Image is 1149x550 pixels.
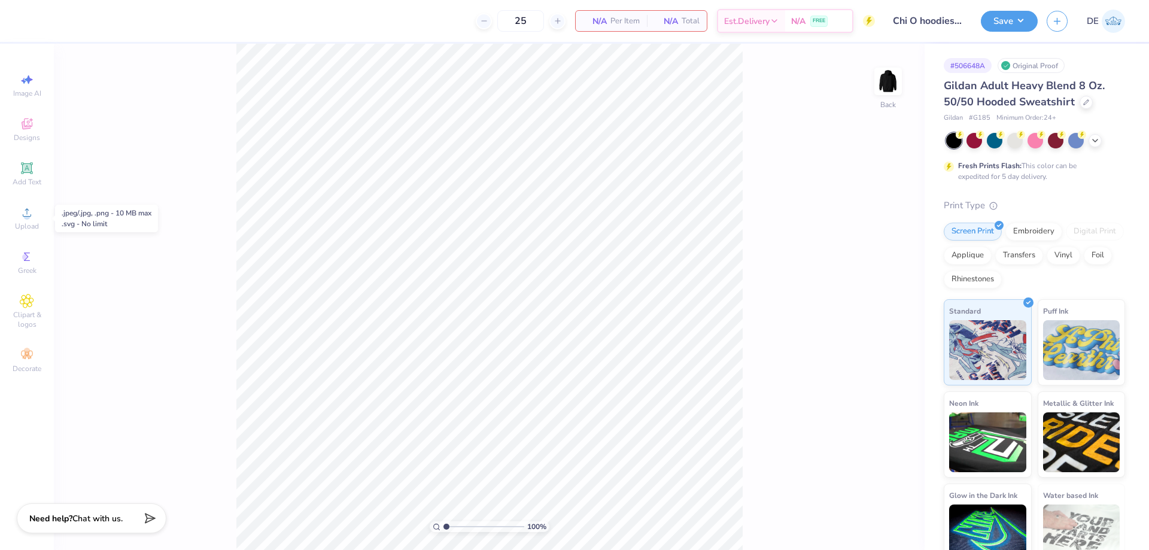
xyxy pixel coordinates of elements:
[949,305,981,317] span: Standard
[958,160,1105,182] div: This color can be expedited for 5 day delivery.
[1102,10,1125,33] img: Djian Evardoni
[998,58,1065,73] div: Original Proof
[18,266,37,275] span: Greek
[944,58,992,73] div: # 506648A
[13,364,41,373] span: Decorate
[958,161,1022,171] strong: Fresh Prints Flash:
[981,11,1038,32] button: Save
[1043,412,1120,472] img: Metallic & Glitter Ink
[944,113,963,123] span: Gildan
[62,218,151,229] div: .svg - No limit
[497,10,544,32] input: – –
[29,513,72,524] strong: Need help?
[944,271,1002,288] div: Rhinestones
[813,17,825,25] span: FREE
[995,247,1043,265] div: Transfers
[949,320,1026,380] img: Standard
[1043,305,1068,317] span: Puff Ink
[1087,10,1125,33] a: DE
[1043,489,1098,502] span: Water based Ink
[654,15,678,28] span: N/A
[969,113,990,123] span: # G185
[14,133,40,142] span: Designs
[1084,247,1112,265] div: Foil
[949,397,978,409] span: Neon Ink
[527,521,546,532] span: 100 %
[944,199,1125,212] div: Print Type
[1005,223,1062,241] div: Embroidery
[884,9,972,33] input: Untitled Design
[944,247,992,265] div: Applique
[880,99,896,110] div: Back
[791,15,805,28] span: N/A
[1087,14,1099,28] span: DE
[944,78,1105,109] span: Gildan Adult Heavy Blend 8 Oz. 50/50 Hooded Sweatshirt
[13,89,41,98] span: Image AI
[1043,320,1120,380] img: Puff Ink
[1043,397,1114,409] span: Metallic & Glitter Ink
[13,177,41,187] span: Add Text
[1047,247,1080,265] div: Vinyl
[610,15,640,28] span: Per Item
[682,15,700,28] span: Total
[15,221,39,231] span: Upload
[996,113,1056,123] span: Minimum Order: 24 +
[724,15,770,28] span: Est. Delivery
[1066,223,1124,241] div: Digital Print
[6,310,48,329] span: Clipart & logos
[949,412,1026,472] img: Neon Ink
[72,513,123,524] span: Chat with us.
[583,15,607,28] span: N/A
[62,208,151,218] div: .jpeg/.jpg, .png - 10 MB max
[944,223,1002,241] div: Screen Print
[949,489,1017,502] span: Glow in the Dark Ink
[876,69,900,93] img: Back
